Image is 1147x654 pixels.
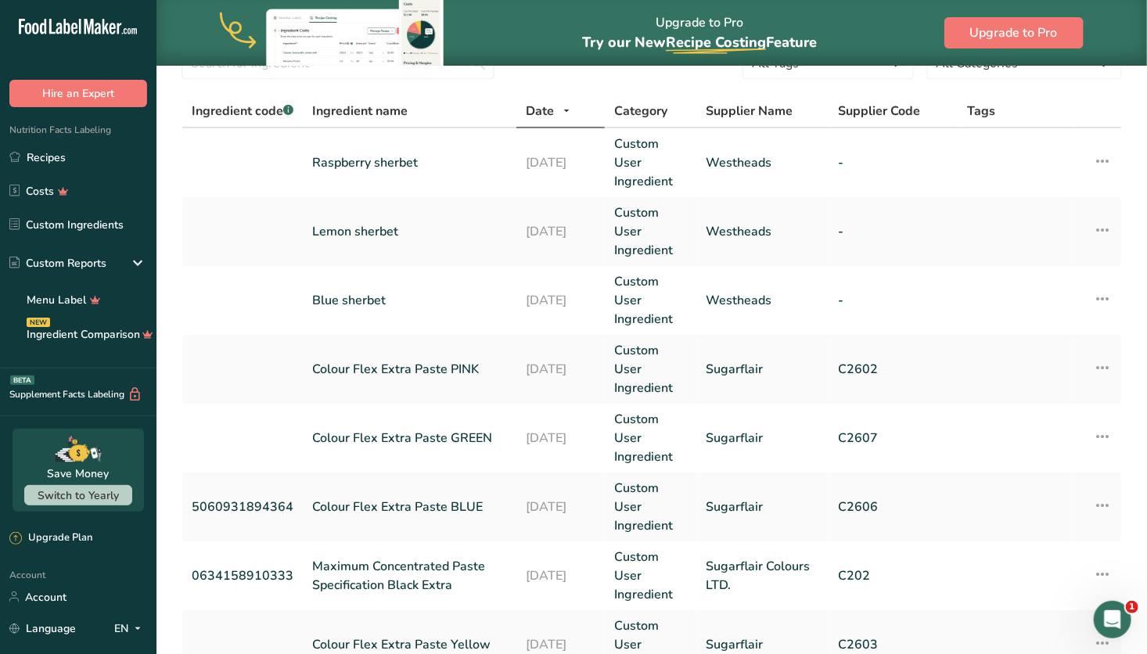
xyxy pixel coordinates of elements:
a: Colour Flex Extra Paste Yellow [312,635,507,654]
iframe: Intercom live chat [1094,601,1131,638]
span: Switch to Yearly [38,488,119,503]
button: Hire an Expert [9,80,147,107]
div: Save Money [48,465,110,482]
a: C2603 [838,635,949,654]
a: Custom User Ingredient [614,548,687,604]
a: [DATE] [526,635,595,654]
button: Switch to Yearly [24,485,132,505]
a: Sugarflair [706,360,819,379]
span: Recipe Costing [666,33,766,52]
span: Category [614,102,667,120]
a: Colour Flex Extra Paste PINK [312,360,507,379]
a: Custom User Ingredient [614,135,687,191]
span: 1 [1126,601,1138,613]
a: - [838,291,949,310]
a: - [838,153,949,172]
a: Language [9,615,76,642]
div: NEW [27,318,50,327]
a: Westheads [706,222,819,241]
a: C2606 [838,498,949,516]
span: Supplier Code [838,102,920,120]
a: Colour Flex Extra Paste GREEN [312,429,507,447]
a: Sugarflair [706,635,819,654]
a: Custom User Ingredient [614,479,687,535]
div: Upgrade to Pro [582,1,817,66]
a: [DATE] [526,360,595,379]
span: Ingredient code [192,102,293,120]
a: [DATE] [526,153,595,172]
a: - [838,222,949,241]
a: C2602 [838,360,949,379]
div: Custom Reports [9,255,106,271]
a: [DATE] [526,222,595,241]
span: Ingredient name [312,102,408,120]
a: [DATE] [526,291,595,310]
a: Custom User Ingredient [614,410,687,466]
a: [DATE] [526,498,595,516]
a: Westheads [706,291,819,310]
a: Custom User Ingredient [614,272,687,329]
a: Sugarflair [706,429,819,447]
a: Custom User Ingredient [614,203,687,260]
a: Blue sherbet [312,291,507,310]
span: Tags [968,102,996,120]
a: Maximum Concentrated Paste Specification Black Extra [312,557,507,595]
a: Sugarflair [706,498,819,516]
a: Colour Flex Extra Paste BLUE [312,498,507,516]
a: 5060931894364 [192,498,293,516]
div: EN [114,619,147,638]
a: C2607 [838,429,949,447]
a: C202 [838,566,949,585]
a: Lemon sherbet [312,222,507,241]
a: [DATE] [526,429,595,447]
a: Sugarflair Colours LTD. [706,557,819,595]
a: [DATE] [526,566,595,585]
span: Supplier Name [706,102,793,120]
span: Try our New Feature [582,33,817,52]
span: Date [526,102,554,120]
div: BETA [10,376,34,385]
a: Westheads [706,153,819,172]
a: Custom User Ingredient [614,341,687,397]
div: Upgrade Plan [9,530,92,546]
button: Upgrade to Pro [944,17,1084,49]
a: Raspberry sherbet [312,153,507,172]
span: Upgrade to Pro [970,23,1058,42]
a: 0634158910333 [192,566,293,585]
